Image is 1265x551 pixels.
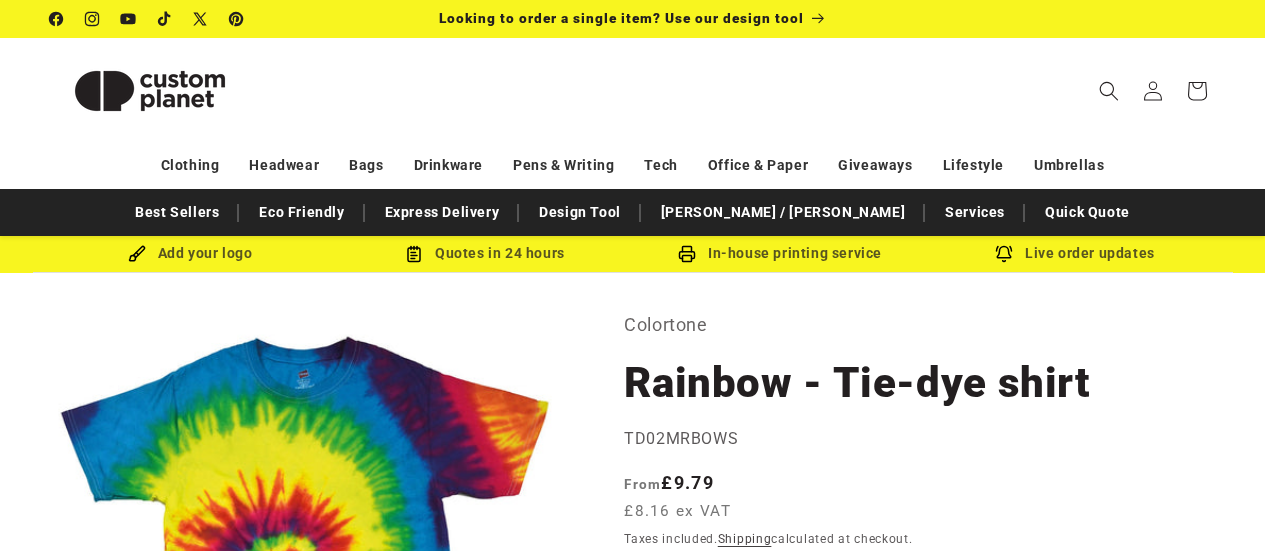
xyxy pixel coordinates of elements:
[414,148,483,183] a: Drinkware
[128,245,146,263] img: Brush Icon
[50,46,250,136] img: Custom Planet
[405,245,423,263] img: Order Updates Icon
[928,241,1223,266] div: Live order updates
[995,245,1013,263] img: Order updates
[161,148,220,183] a: Clothing
[439,10,804,26] span: Looking to order a single item? Use our design tool
[624,429,738,448] span: TD02MRBOWS
[624,309,1215,341] p: Colortone
[624,472,714,493] strong: £9.79
[249,148,319,183] a: Headwear
[338,241,633,266] div: Quotes in 24 hours
[1034,148,1104,183] a: Umbrellas
[1035,195,1140,230] a: Quick Quote
[1087,69,1131,113] summary: Search
[935,195,1015,230] a: Services
[43,241,338,266] div: Add your logo
[838,148,912,183] a: Giveaways
[529,195,631,230] a: Design Tool
[125,195,229,230] a: Best Sellers
[644,148,677,183] a: Tech
[624,500,731,523] span: £8.16 ex VAT
[375,195,510,230] a: Express Delivery
[718,532,772,546] a: Shipping
[651,195,915,230] a: [PERSON_NAME] / [PERSON_NAME]
[943,148,1004,183] a: Lifestyle
[1165,455,1265,551] iframe: Chat Widget
[633,241,928,266] div: In-house printing service
[249,195,354,230] a: Eco Friendly
[513,148,614,183] a: Pens & Writing
[678,245,696,263] img: In-house printing
[624,476,661,492] span: From
[349,148,383,183] a: Bags
[624,529,1215,549] div: Taxes included. calculated at checkout.
[708,148,808,183] a: Office & Paper
[43,38,258,143] a: Custom Planet
[624,356,1215,410] h1: Rainbow - Tie-dye shirt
